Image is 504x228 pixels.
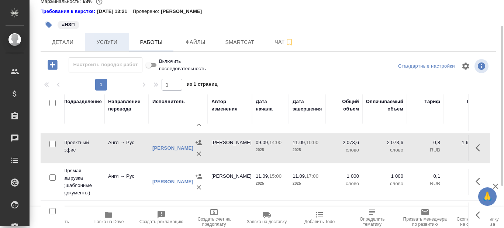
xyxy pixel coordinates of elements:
span: Папка на Drive [93,219,124,224]
div: Дата завершения [293,98,322,113]
a: [PERSON_NAME] [152,145,193,151]
span: 🙏 [481,189,494,204]
span: Файлы [178,38,213,47]
p: 11.09, [256,207,269,212]
p: 17:00 [306,173,318,179]
span: Призвать менеджера по развитию [403,217,447,227]
button: Призвать менеджера по развитию [398,207,451,228]
p: 11.09, [293,140,306,145]
div: Дата начала [256,98,285,113]
p: слово [366,146,403,154]
p: 10:00 [306,140,318,145]
div: Автор изменения [211,98,248,113]
button: Добавить работу [42,57,63,72]
span: Определить тематику [350,217,394,227]
button: Пересчитать [30,207,82,228]
span: Smartcat [222,38,258,47]
td: [PERSON_NAME] [208,135,252,161]
p: 1 658,88 [448,139,481,146]
p: 10:00 [269,207,282,212]
p: 1 [329,206,359,214]
td: Англ → Рус [104,135,149,161]
p: 1 000 [366,173,403,180]
p: 318 [411,206,440,214]
p: #НЗП [62,21,75,28]
span: Посмотреть информацию [474,59,490,73]
div: Итого [467,98,481,105]
svg: Подписаться [285,38,294,47]
button: Создать рекламацию [135,207,188,228]
span: Детали [45,38,80,47]
span: из 1 страниц [187,80,218,91]
p: 11.09, [293,173,306,179]
p: RUB [448,180,481,187]
div: Оплачиваемый объем [366,98,403,113]
span: Включить последовательность [159,58,206,72]
p: RUB [411,180,440,187]
p: 0,1 [411,173,440,180]
span: Добавить Todo [304,219,335,224]
p: 2025 [293,146,322,154]
p: 2025 [293,180,322,187]
p: 14:00 [306,207,318,212]
button: Добавить Todo [293,207,346,228]
div: Общий объем [329,98,359,113]
p: 2 073,6 [366,139,403,146]
span: НЗП [57,21,80,27]
button: Назначить [193,137,204,148]
div: Исполнитель [152,98,185,105]
span: Создать счет на предоплату [192,217,236,227]
div: Подразделение [64,98,102,105]
span: Работы [134,38,169,47]
button: Здесь прячутся важные кнопки [471,139,489,157]
div: split button [396,61,457,72]
p: 2 073,6 [329,139,359,146]
button: Добавить тэг [41,17,57,33]
p: 11.09, [256,173,269,179]
p: слово [366,180,403,187]
div: Направление перевода [108,98,145,113]
p: RUB [448,146,481,154]
div: Тариф [424,98,440,105]
p: слово [329,146,359,154]
button: Определить тематику [346,207,398,228]
button: 🙏 [478,187,497,206]
p: 1 000 [329,173,359,180]
p: 2025 [256,180,285,187]
p: 15:00 [269,173,282,179]
span: Настроить таблицу [457,57,474,75]
span: Создать рекламацию [139,219,183,224]
p: 11.09, [293,207,306,212]
button: Удалить [193,148,204,159]
button: Создать счет на предоплату [188,207,241,228]
span: Услуги [89,38,125,47]
button: Удалить [193,182,204,193]
a: [PERSON_NAME] [152,179,193,184]
button: Здесь прячутся важные кнопки [471,206,489,224]
p: 318 [448,206,481,214]
button: Заявка на доставку [241,207,293,228]
p: 09.09, [256,140,269,145]
p: слово [329,180,359,187]
td: Англ → Рус [104,169,149,195]
p: [PERSON_NAME] [161,8,207,15]
p: RUB [411,146,440,154]
button: Папка на Drive [82,207,135,228]
p: 1 [366,206,403,214]
p: Проверено: [133,8,161,15]
td: [PERSON_NAME] [208,169,252,195]
td: Прямая загрузка (шаблонные документы) [60,163,104,200]
span: Чат [266,37,302,47]
a: Требования к верстке: [41,8,97,15]
button: Назначить [193,204,204,215]
button: Назначить [193,171,204,182]
td: Проектный офис [60,135,104,161]
button: Скопировать ссылку на оценку заказа [451,207,504,228]
span: Скопировать ссылку на оценку заказа [456,217,500,227]
p: 14:00 [269,140,282,145]
p: 0,8 [411,139,440,146]
p: 100 [448,173,481,180]
p: [DATE] 13:21 [97,8,133,15]
p: 2025 [256,146,285,154]
span: Заявка на доставку [247,219,287,224]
